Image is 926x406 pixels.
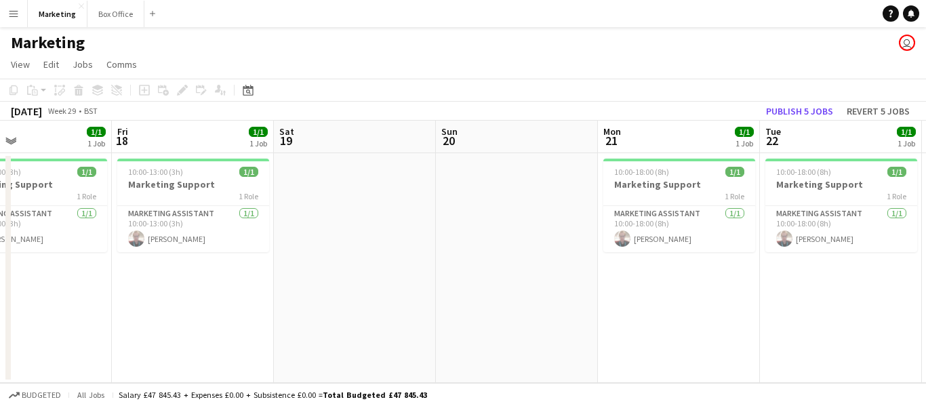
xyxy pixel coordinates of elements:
[899,35,915,51] app-user-avatar: Liveforce Marketing
[11,104,42,118] div: [DATE]
[7,388,63,403] button: Budgeted
[761,102,839,120] button: Publish 5 jobs
[67,56,98,73] a: Jobs
[22,390,61,400] span: Budgeted
[11,33,85,53] h1: Marketing
[841,102,915,120] button: Revert 5 jobs
[101,56,142,73] a: Comms
[119,390,427,400] div: Salary £47 845.43 + Expenses £0.00 + Subsistence £0.00 =
[73,58,93,70] span: Jobs
[5,56,35,73] a: View
[75,390,107,400] span: All jobs
[106,58,137,70] span: Comms
[323,390,427,400] span: Total Budgeted £47 845.43
[43,58,59,70] span: Edit
[28,1,87,27] button: Marketing
[38,56,64,73] a: Edit
[87,1,144,27] button: Box Office
[45,106,79,116] span: Week 29
[11,58,30,70] span: View
[84,106,98,116] div: BST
